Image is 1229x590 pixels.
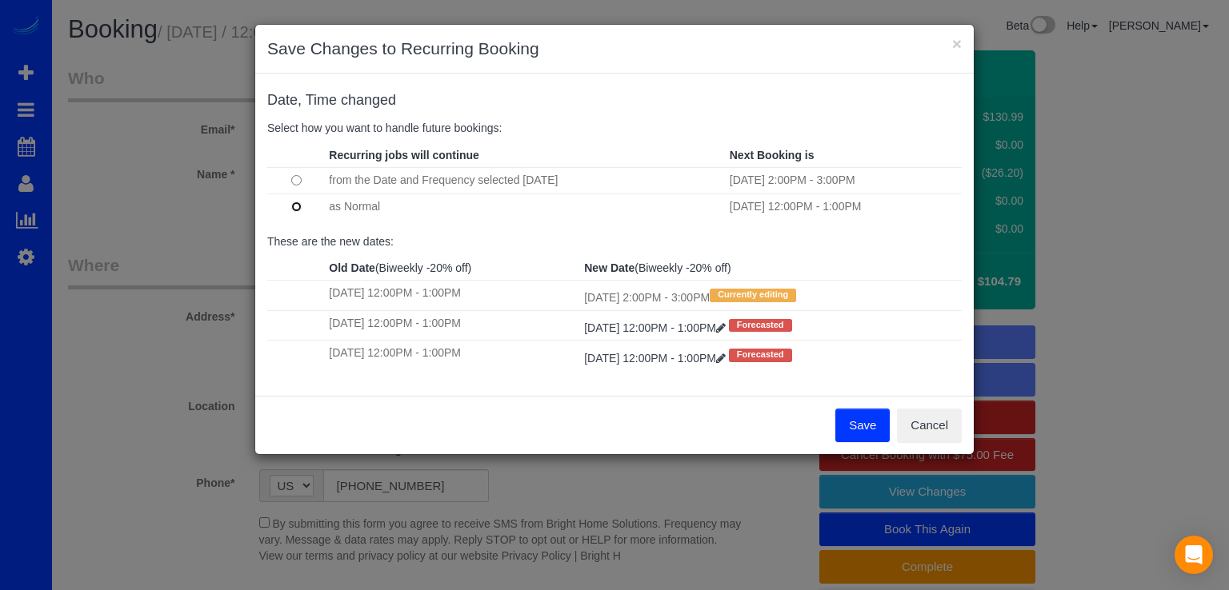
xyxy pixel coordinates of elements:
span: Forecasted [729,319,792,332]
td: [DATE] 12:00PM - 1:00PM [726,193,962,220]
td: [DATE] 12:00PM - 1:00PM [325,281,580,310]
p: Select how you want to handle future bookings: [267,120,962,136]
h3: Save Changes to Recurring Booking [267,37,962,61]
a: [DATE] 12:00PM - 1:00PM [584,352,729,365]
td: [DATE] 12:00PM - 1:00PM [325,310,580,340]
td: from the Date and Frequency selected [DATE] [325,167,725,193]
th: (Biweekly -20% off) [580,256,962,281]
strong: Recurring jobs will continue [329,149,478,161]
th: (Biweekly -20% off) [325,256,580,281]
p: These are the new dates: [267,233,962,249]
strong: Old Date [329,261,375,274]
button: Cancel [897,409,962,442]
button: × [952,35,962,52]
a: [DATE] 12:00PM - 1:00PM [584,321,729,334]
td: as Normal [325,193,725,220]
strong: New Date [584,261,635,274]
span: Date, Time [267,92,337,108]
button: Save [835,409,890,442]
td: [DATE] 2:00PM - 3:00PM [726,167,962,193]
span: Currently editing [710,289,796,301]
div: Open Intercom Messenger [1175,536,1213,574]
h4: changed [267,93,962,109]
strong: Next Booking is [730,149,815,161]
span: Forecasted [729,349,792,361]
td: [DATE] 12:00PM - 1:00PM [325,341,580,370]
td: [DATE] 2:00PM - 3:00PM [580,281,962,310]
